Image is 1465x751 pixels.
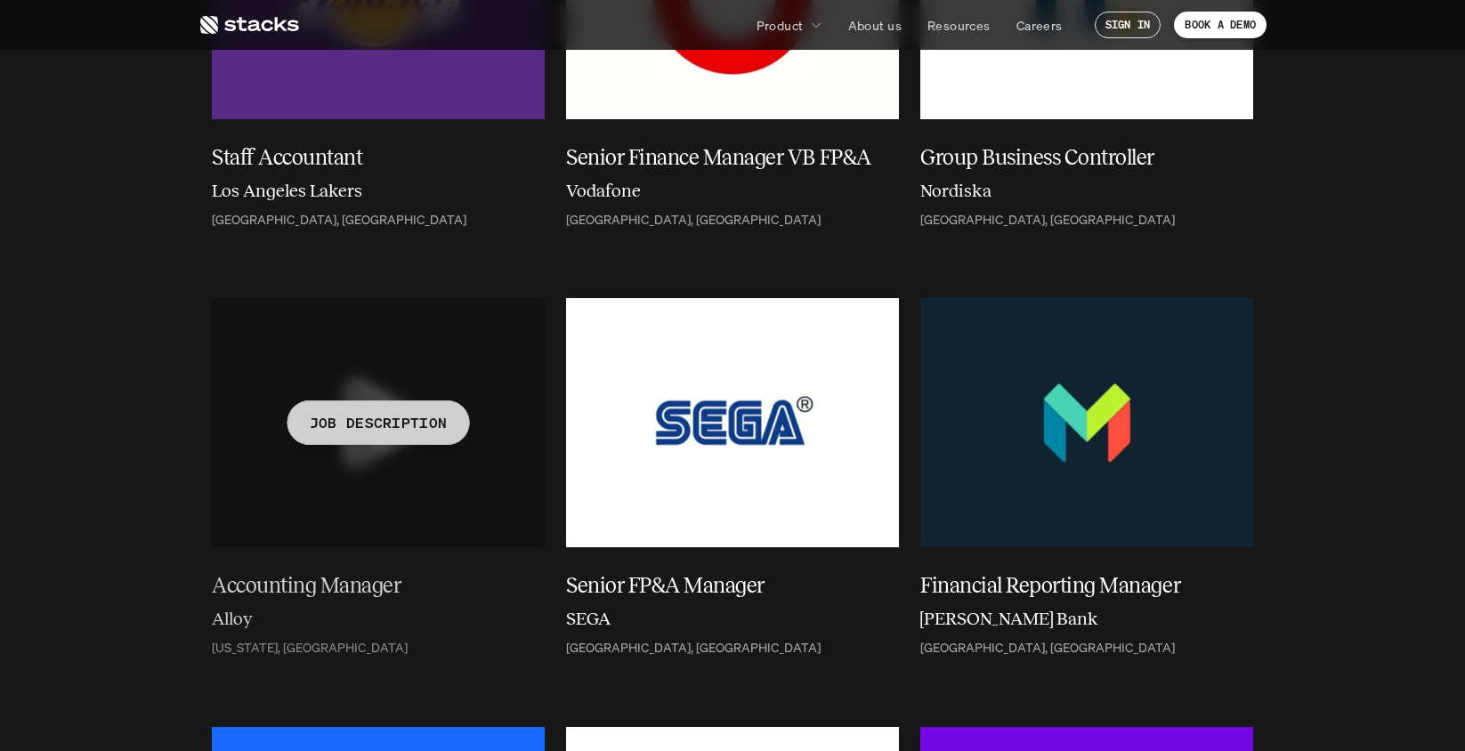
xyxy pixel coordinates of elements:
[566,141,899,174] a: Senior Finance Manager VB FP&A
[566,641,821,656] p: [GEOGRAPHIC_DATA], [GEOGRAPHIC_DATA]
[1016,16,1063,35] p: Careers
[566,213,899,228] a: [GEOGRAPHIC_DATA], [GEOGRAPHIC_DATA]
[310,410,448,436] p: JOB DESCRIPTION
[212,605,545,637] a: Alloy
[566,641,899,656] a: [GEOGRAPHIC_DATA], [GEOGRAPHIC_DATA]
[566,177,641,204] h6: Vodafone
[212,569,545,602] a: Accounting Manager
[212,141,523,174] h5: Staff Accountant
[757,16,804,35] p: Product
[920,569,1253,602] a: Financial Reporting Manager
[920,141,1253,174] a: Group Business Controller
[920,605,1098,632] h6: [PERSON_NAME] Bank
[212,569,523,602] h5: Accounting Manager
[1095,12,1161,38] a: SIGN IN
[566,569,899,602] a: Senior FP&A Manager
[566,569,878,602] h5: Senior FP&A Manager
[212,213,466,228] p: [GEOGRAPHIC_DATA], [GEOGRAPHIC_DATA]
[1174,12,1267,38] a: BOOK A DEMO
[920,641,1253,656] a: [GEOGRAPHIC_DATA], [GEOGRAPHIC_DATA]
[920,141,1232,174] h5: Group Business Controller
[267,80,344,94] a: Privacy Policy
[917,9,1001,41] a: Resources
[920,641,1175,656] p: [GEOGRAPHIC_DATA], [GEOGRAPHIC_DATA]
[1185,19,1256,31] p: BOOK A DEMO
[920,213,1175,228] p: [GEOGRAPHIC_DATA], [GEOGRAPHIC_DATA]
[212,141,545,174] a: Staff Accountant
[848,16,902,35] p: About us
[566,177,899,209] a: Vodafone
[212,213,545,228] a: [GEOGRAPHIC_DATA], [GEOGRAPHIC_DATA]
[212,177,362,204] h6: Los Angeles Lakers
[838,9,912,41] a: About us
[566,605,611,632] h6: SEGA
[566,213,821,228] p: [GEOGRAPHIC_DATA], [GEOGRAPHIC_DATA]
[212,298,545,547] a: JOB DESCRIPTION
[1006,9,1073,41] a: Careers
[212,641,545,656] a: [US_STATE], [GEOGRAPHIC_DATA]
[920,177,992,204] h6: Nordiska
[566,605,899,637] a: SEGA
[920,569,1232,602] h5: Financial Reporting Manager
[1105,19,1151,31] p: SIGN IN
[920,213,1253,228] a: [GEOGRAPHIC_DATA], [GEOGRAPHIC_DATA]
[212,641,408,656] p: [US_STATE], [GEOGRAPHIC_DATA]
[920,177,1253,209] a: Nordiska
[212,605,253,632] h6: Alloy
[212,177,545,209] a: Los Angeles Lakers
[920,605,1253,637] a: [PERSON_NAME] Bank
[566,141,878,174] h5: Senior Finance Manager VB FP&A
[927,16,991,35] p: Resources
